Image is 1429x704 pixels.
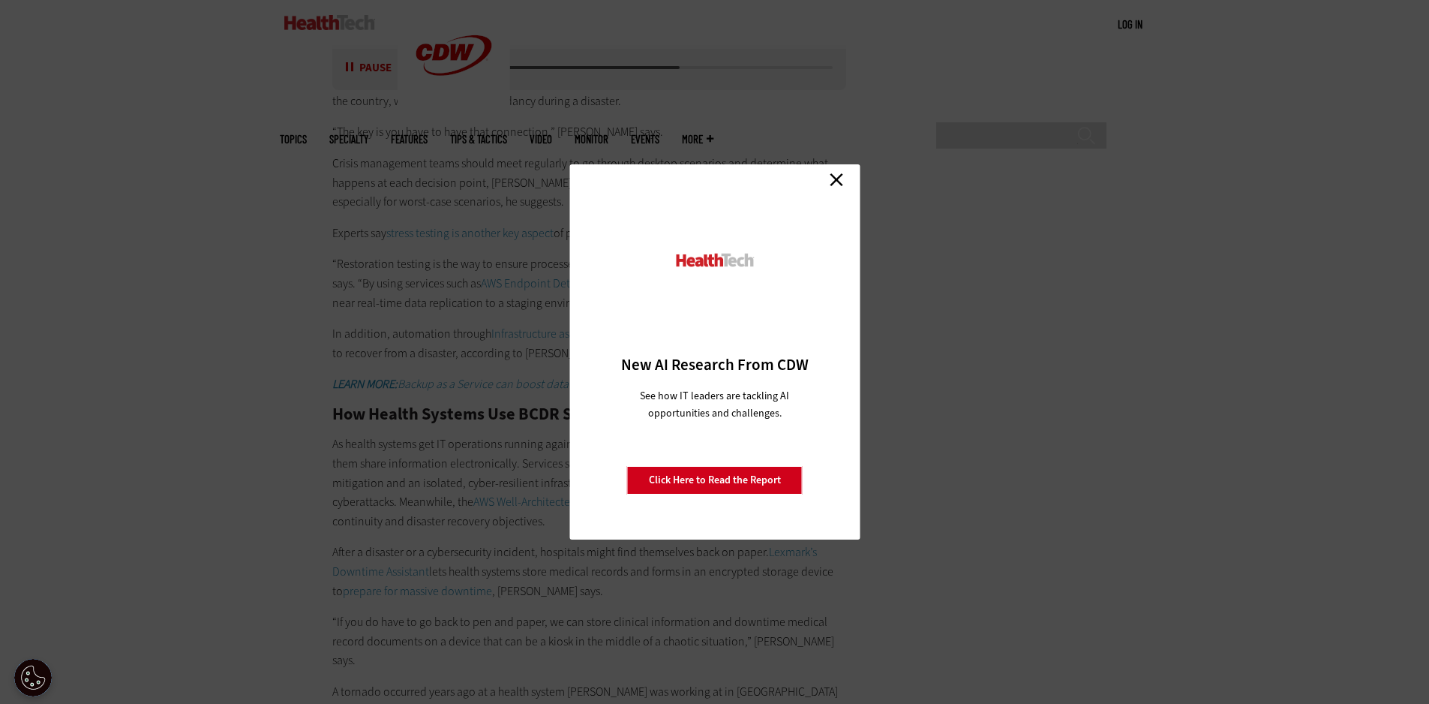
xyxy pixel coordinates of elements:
h3: New AI Research From CDW [596,354,833,375]
a: Close [825,168,848,191]
p: See how IT leaders are tackling AI opportunities and challenges. [622,387,807,422]
div: Cookie Settings [14,659,52,696]
img: HealthTech_0.png [674,252,755,268]
button: Open Preferences [14,659,52,696]
a: Click Here to Read the Report [627,466,803,495]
